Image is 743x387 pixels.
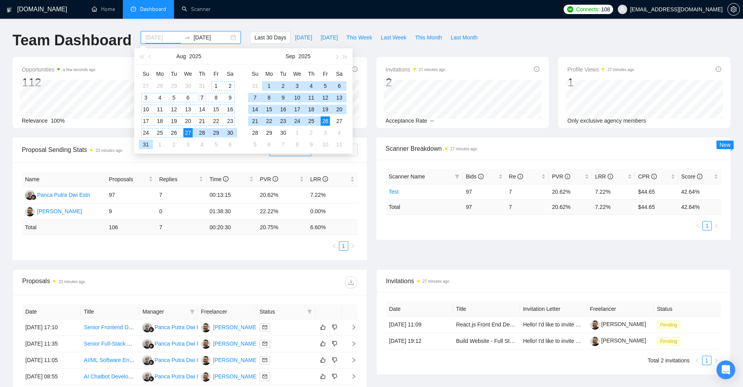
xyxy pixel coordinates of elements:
div: 27 [183,128,193,137]
span: filter [307,309,312,314]
div: 15 [264,105,274,114]
td: 2025-08-17 [139,115,153,127]
span: Acceptance Rate [386,118,427,124]
div: 5 [321,81,330,91]
span: Connects: [576,5,599,14]
td: 2025-10-03 [318,127,332,139]
div: 4 [307,81,316,91]
span: Pending [657,321,680,329]
div: 18 [307,105,316,114]
div: 25 [307,116,316,126]
div: [PERSON_NAME] [213,323,258,332]
td: 2025-08-05 [167,92,181,103]
span: info-circle [534,66,539,72]
div: 27 [141,81,151,91]
th: Sa [332,68,346,80]
span: Relevance [22,118,48,124]
div: 10 [293,93,302,102]
div: 19 [169,116,179,126]
li: 1 [702,221,712,230]
button: like [318,372,328,381]
div: 11 [155,105,165,114]
td: 2025-10-04 [332,127,346,139]
a: Pending [657,338,683,344]
button: like [318,323,328,332]
button: setting [727,3,740,16]
a: setting [727,6,740,12]
td: 2025-08-09 [223,92,237,103]
div: 8 [264,93,274,102]
div: 26 [321,116,330,126]
th: Mo [153,68,167,80]
span: user [620,7,625,12]
td: 2025-09-12 [318,92,332,103]
div: 3 [141,93,151,102]
td: 2025-08-22 [209,115,223,127]
div: 29 [264,128,274,137]
div: 14 [197,105,207,114]
span: mail [262,358,267,362]
td: 2025-09-21 [248,115,262,127]
a: Test [389,189,399,195]
a: PPPanca Putra Dwi Estri [142,324,207,330]
div: 24 [141,128,151,137]
img: c1iHalmjMpKbtBnvCWXbFJKd94Y0eQNGiFfBR4Ycn6kdKBJCz_CcRKYXKo5d86SbXn [590,320,600,330]
a: searchScanner [182,6,211,12]
span: dashboard [131,6,136,12]
div: 30 [183,81,193,91]
div: 2 [386,75,445,90]
div: 29 [169,81,179,91]
div: 7 [250,93,260,102]
button: dislike [330,339,339,348]
td: 2025-09-17 [290,103,304,115]
button: Last Month [446,31,482,44]
td: 2025-08-12 [167,103,181,115]
div: 16 [278,105,288,114]
div: 11 [307,93,316,102]
td: 2025-09-09 [276,92,290,103]
span: right [714,358,718,363]
td: 2025-07-27 [139,80,153,92]
div: Panca Putra Dwi Estri [154,372,207,381]
a: React.js Front End Developer for Casino Mini Games [456,321,585,328]
a: PPPanca Putra Dwi Estri [25,191,90,198]
div: 1 [211,81,221,91]
td: 2025-08-26 [167,127,181,139]
td: 2025-08-31 [248,80,262,92]
button: Aug [176,48,186,64]
span: right [351,244,355,248]
td: 2025-09-18 [304,103,318,115]
button: Sep [285,48,295,64]
div: 22 [264,116,274,126]
td: 2025-09-22 [262,115,276,127]
button: download [345,276,357,289]
td: 2025-09-01 [262,80,276,92]
div: 20 [335,105,344,114]
td: 2025-08-28 [195,127,209,139]
span: info-circle [716,66,721,72]
span: like [320,341,326,347]
td: 2025-08-21 [195,115,209,127]
span: info-circle [352,66,358,72]
img: MK [201,323,211,332]
button: like [318,355,328,365]
a: [PERSON_NAME] [590,321,646,327]
div: 2 [225,81,235,91]
div: Open Intercom Messenger [716,360,735,379]
span: 108 [601,5,610,14]
img: gigradar-bm.png [31,194,36,200]
td: 2025-09-11 [304,92,318,103]
div: 8 [211,93,221,102]
a: PPPanca Putra Dwi Estri [142,357,207,363]
div: 2 [278,81,288,91]
td: 2025-08-16 [223,103,237,115]
span: Last Week [381,33,406,42]
div: 24 [293,116,302,126]
div: 28 [250,128,260,137]
td: 2025-08-07 [195,92,209,103]
a: 1 [339,242,348,250]
div: Panca Putra Dwi Estri [154,323,207,332]
td: 2025-09-06 [332,80,346,92]
td: 2025-09-04 [304,80,318,92]
td: 2025-09-24 [290,115,304,127]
